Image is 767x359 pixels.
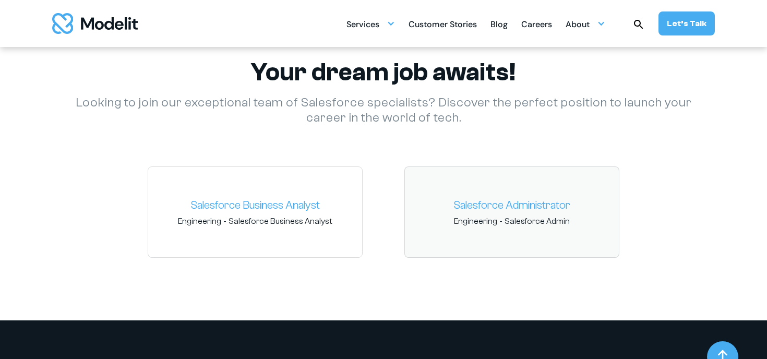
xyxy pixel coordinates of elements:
[413,216,610,227] span: -
[52,13,138,34] a: home
[566,15,590,35] div: About
[229,216,332,227] span: Salesforce Business Analyst
[60,57,707,87] h2: Your dream job awaits!
[521,15,552,35] div: Careers
[409,14,477,34] a: Customer Stories
[505,216,570,227] span: Salesforce Admin
[157,216,354,227] span: -
[413,197,610,214] a: Salesforce Administrator
[409,15,477,35] div: Customer Stories
[157,197,354,214] a: Salesforce Business Analyst
[178,216,221,227] span: Engineering
[454,216,497,227] span: Engineering
[346,14,395,34] div: Services
[52,13,138,34] img: modelit logo
[667,18,706,29] div: Let’s Talk
[490,15,508,35] div: Blog
[521,14,552,34] a: Careers
[60,95,707,126] p: Looking to join our exceptional team of Salesforce specialists? Discover the perfect position to ...
[346,15,379,35] div: Services
[490,14,508,34] a: Blog
[566,14,605,34] div: About
[658,11,715,35] a: Let’s Talk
